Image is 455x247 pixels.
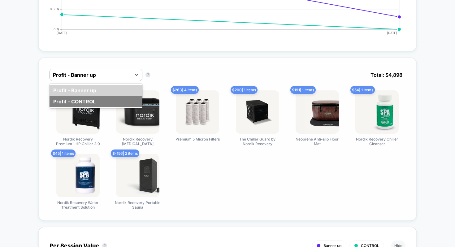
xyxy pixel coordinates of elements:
span: $ 45 | 1 items [51,149,76,157]
span: $ 191 | 1 items [290,86,316,94]
img: Premium 5 Micron Filters [176,90,219,134]
img: The Chiller Guard by Nordik Recovery [236,90,279,134]
tspan: 0.50% [50,7,59,11]
tspan: 0 % [54,27,59,31]
tspan: [DATE] [387,31,397,35]
img: Nordik Recovery Premium 1 HP Chiller 2.0 [56,90,100,134]
span: Neoprene Anti-slip Floor Mat [294,137,340,146]
span: $ 263 | 4 items [171,86,199,94]
span: Nordik Recovery Chiller Cleanser [354,137,400,146]
span: Nordik Recovery [MEDICAL_DATA] [115,137,161,146]
img: Nordik Recovery Ice Bath [116,90,159,134]
span: Total: $ 4,898 [367,69,405,81]
button: ? [145,72,150,77]
img: Neoprene Anti-slip Floor Mat [296,90,339,134]
img: Nordik Recovery Chiller Cleanser [355,90,399,134]
span: $ -156 | 2 items [111,149,139,157]
span: Nordik Recovery Premium 1 HP Chiller 2.0 [55,137,101,146]
span: The Chiller Guard by Nordik Recovery [234,137,281,146]
img: Nordik Recovery Water Treatment Solution [56,154,100,197]
div: Profit - CONTROL [50,96,142,107]
span: $ 200 | 1 items [231,86,258,94]
span: Nordik Recovery Portable Sauna [115,200,161,210]
span: $ 54 | 1 items [350,86,375,94]
div: Profit - Banner up [50,85,142,96]
tspan: [DATE] [57,31,67,35]
span: Nordik Recovery Water Treatment Solution [55,200,101,210]
img: Nordik Recovery Portable Sauna [116,154,159,197]
span: Premium 5 Micron Filters [175,137,220,141]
